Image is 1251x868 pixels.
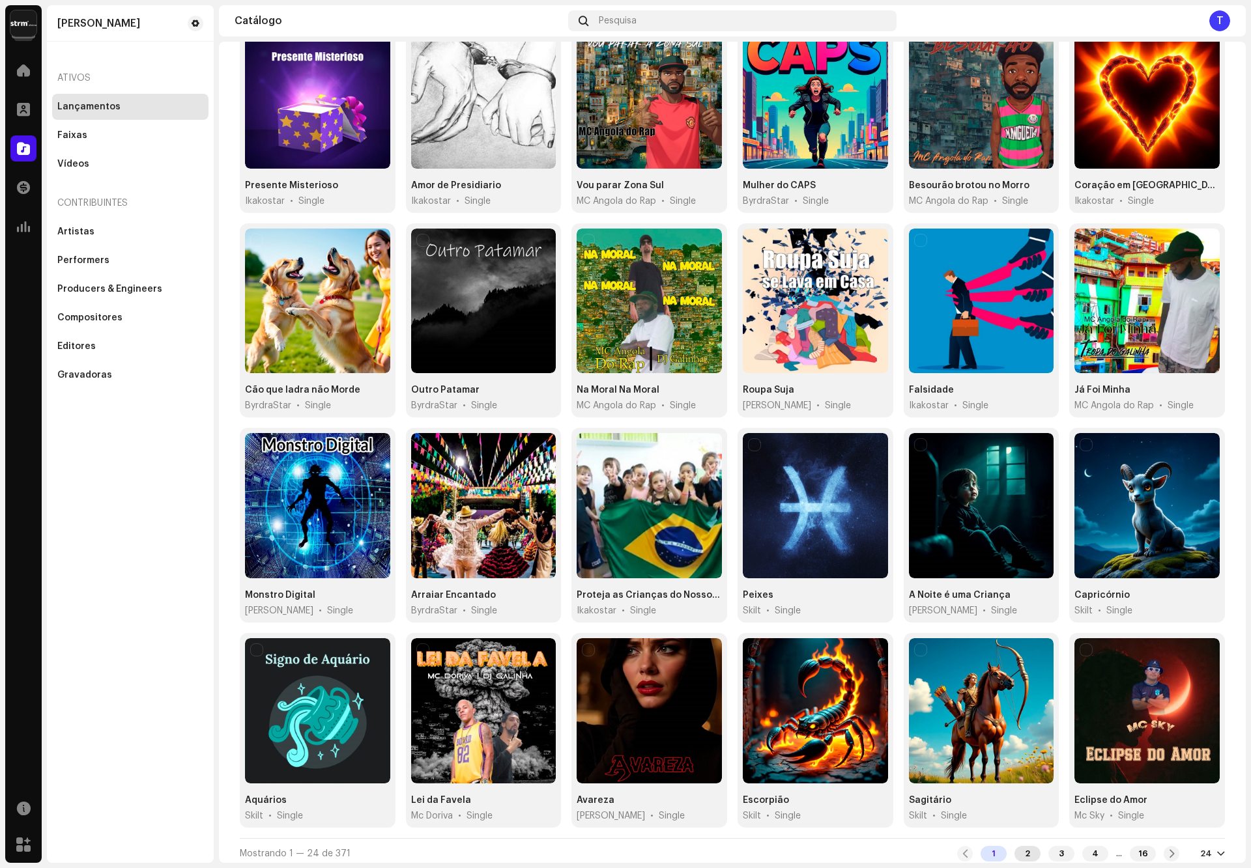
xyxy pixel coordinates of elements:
re-a-nav-header: Ativos [52,63,208,94]
div: Single [659,809,685,822]
div: T [1209,10,1230,31]
re-m-nav-item: Lançamentos [52,94,208,120]
div: 24 [1200,848,1212,859]
span: Pesquisa [599,16,637,26]
span: ByrdraStar [743,195,789,208]
re-m-nav-item: Editores [52,333,208,359]
div: Aquários [245,794,287,807]
div: Performers [57,255,109,266]
span: Ikakostar [909,399,949,412]
span: • [1119,195,1123,208]
span: Mostrando 1 — 24 de 371 [240,849,351,858]
div: Sagitário [909,794,951,807]
re-m-nav-item: Vídeos [52,151,208,177]
div: Gravadoras [57,370,112,380]
div: Presente Misterioso [245,179,338,192]
div: Single [670,195,696,208]
div: Vídeos [57,159,89,169]
div: Single [1002,195,1028,208]
span: • [661,195,665,208]
div: ... [1116,848,1122,859]
span: • [456,195,459,208]
div: Coração em Chamas [1074,179,1220,192]
span: • [994,195,997,208]
span: • [458,809,461,822]
span: • [766,604,769,617]
div: Proteja as Crianças do Nosso Brasil [577,589,722,602]
div: Eclipse do Amor [1074,794,1147,807]
span: Mc Sky [1074,809,1104,822]
div: Single [1168,399,1194,412]
span: Dom Maloqueiro [743,399,811,412]
span: • [816,399,820,412]
span: Skilt [245,809,263,822]
div: Catálogo [235,16,563,26]
div: Single [471,604,497,617]
re-m-nav-item: Performers [52,247,208,273]
div: Single [277,809,303,822]
re-m-nav-item: Faixas [52,122,208,148]
div: Single [467,809,493,822]
span: MC Angola do Rap [909,195,988,208]
re-m-nav-item: Gravadoras [52,362,208,388]
span: Skilt [743,604,761,617]
span: Skilt [1074,604,1093,617]
div: 3 [1048,846,1074,861]
div: Single [941,809,967,822]
div: Artistas [57,227,94,237]
span: MC Angola do Rap [577,399,656,412]
span: Michelly Pecadora [577,809,645,822]
span: MC Angola do Rap [1074,399,1154,412]
div: Besourão brotou no Morro [909,179,1029,192]
span: ByrdraStar [245,399,291,412]
span: • [661,399,665,412]
div: Producers & Engineers [57,284,162,294]
div: Lançamentos [57,102,121,112]
span: • [794,195,798,208]
div: Vou parar Zona Sul [577,179,664,192]
re-a-nav-header: Contribuintes [52,188,208,219]
div: 1 [981,846,1007,861]
span: Ikakostar [577,604,616,617]
span: • [463,399,466,412]
span: Skilt [909,809,927,822]
span: • [954,399,957,412]
span: • [766,809,769,822]
div: Outro Patamar [411,384,480,397]
span: • [983,604,986,617]
div: Single [465,195,491,208]
div: Single [962,399,988,412]
div: Single [1118,809,1144,822]
span: Yara Ya [909,604,977,617]
re-m-nav-item: Artistas [52,219,208,245]
span: • [932,809,936,822]
div: Monstro Digital [245,589,315,602]
img: 408b884b-546b-4518-8448-1008f9c76b02 [10,10,36,36]
div: Compositores [57,313,122,323]
div: Single [630,604,656,617]
div: Roupa Suja [743,384,794,397]
span: Mc Doriva [411,809,453,822]
span: • [1159,399,1162,412]
div: Na Moral Na Moral [577,384,659,397]
div: Já Foi Minha [1074,384,1130,397]
span: • [296,399,300,412]
span: Ikakostar [245,195,285,208]
div: Peixes [743,589,773,602]
span: ByrdraStar [411,399,457,412]
div: 16 [1130,846,1156,861]
div: Single [803,195,829,208]
span: Dom Maloqueiro [245,604,313,617]
span: • [319,604,322,617]
div: Single [298,195,324,208]
div: Faixas [57,130,87,141]
div: Capricórnio [1074,589,1130,602]
div: Avareza [577,794,614,807]
div: 4 [1082,846,1108,861]
div: Amor de Presidiario [411,179,501,192]
span: ByrdraStar [411,604,457,617]
div: Falsidade [909,384,954,397]
div: Cão que ladra não Morde [245,384,360,397]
